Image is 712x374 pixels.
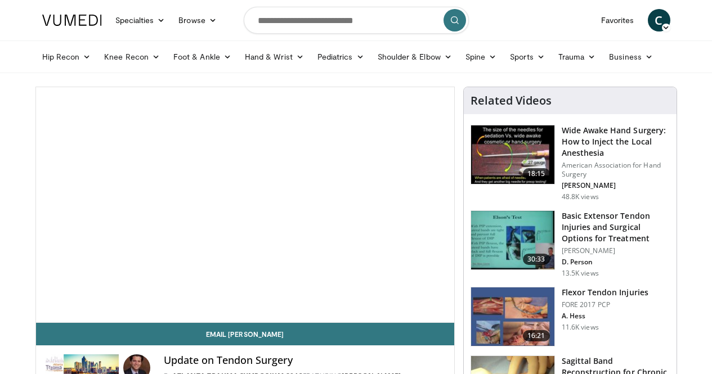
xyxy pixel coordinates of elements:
span: 18:15 [523,168,550,179]
a: 18:15 Wide Awake Hand Surgery: How to Inject the Local Anesthesia American Association for Hand S... [471,125,670,201]
input: Search topics, interventions [244,7,469,34]
p: [PERSON_NAME] [562,246,670,255]
img: Q2xRg7exoPLTwO8X4xMDoxOjBrO-I4W8_1.150x105_q85_crop-smart_upscale.jpg [471,125,554,184]
a: Hand & Wrist [238,46,311,68]
video-js: Video Player [36,87,454,323]
a: Browse [172,9,223,31]
img: bed40874-ca21-42dc-8a42-d9b09b7d8d58.150x105_q85_crop-smart_upscale.jpg [471,211,554,269]
p: 48.8K views [562,192,599,201]
a: Spine [459,46,503,68]
p: 13.5K views [562,269,599,278]
h3: Flexor Tendon Injuries [562,287,648,298]
p: 11.6K views [562,323,599,332]
a: Favorites [594,9,641,31]
a: Specialties [109,9,172,31]
a: Pediatrics [311,46,371,68]
a: Foot & Ankle [167,46,238,68]
a: Business [602,46,660,68]
a: Shoulder & Elbow [371,46,459,68]
span: 16:21 [523,330,550,341]
h3: Basic Extensor Tendon Injuries and Surgical Options for Treatment [562,210,670,244]
h4: Update on Tendon Surgery [164,354,445,367]
a: Trauma [552,46,603,68]
h4: Related Videos [471,94,552,107]
a: Email [PERSON_NAME] [36,323,454,345]
a: Sports [503,46,552,68]
a: Hip Recon [35,46,98,68]
p: [PERSON_NAME] [562,181,670,190]
a: 16:21 Flexor Tendon Injuries FORE 2017 PCP A. Hess 11.6K views [471,287,670,346]
a: C [648,9,670,31]
h3: Wide Awake Hand Surgery: How to Inject the Local Anesthesia [562,125,670,159]
span: 30:33 [523,254,550,265]
p: A. Hess [562,312,648,321]
a: Knee Recon [97,46,167,68]
a: 30:33 Basic Extensor Tendon Injuries and Surgical Options for Treatment [PERSON_NAME] D. Person 1... [471,210,670,278]
p: American Association for Hand Surgery [562,161,670,179]
img: VuMedi Logo [42,15,102,26]
p: D. Person [562,258,670,267]
img: 7006d695-e87b-44ca-8282-580cfbaead39.150x105_q85_crop-smart_upscale.jpg [471,287,554,346]
p: FORE 2017 PCP [562,300,648,309]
